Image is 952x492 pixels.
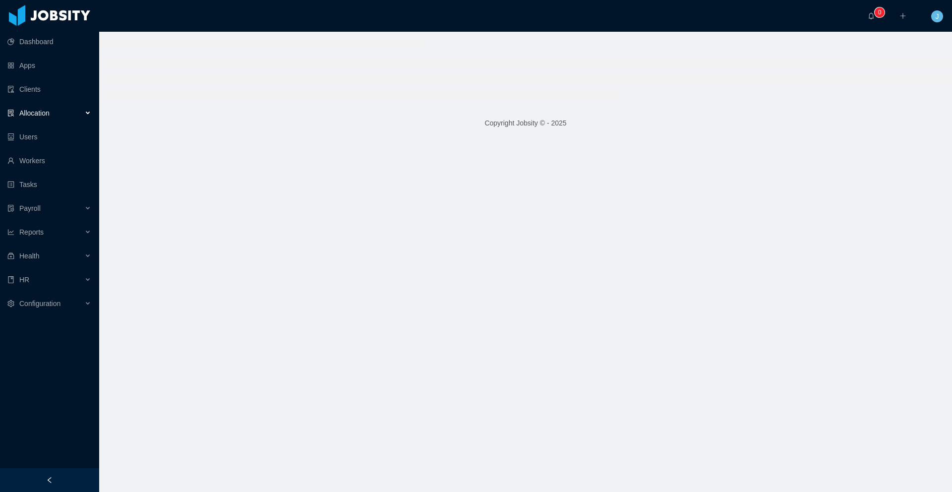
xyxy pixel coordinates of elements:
[19,276,29,284] span: HR
[19,204,41,212] span: Payroll
[7,110,14,117] i: icon: solution
[7,127,91,147] a: icon: robotUsers
[7,276,14,283] i: icon: book
[7,79,91,99] a: icon: auditClients
[936,10,939,22] span: J
[19,228,44,236] span: Reports
[875,7,885,17] sup: 0
[7,205,14,212] i: icon: file-protect
[7,300,14,307] i: icon: setting
[7,252,14,259] i: icon: medicine-box
[7,175,91,194] a: icon: profileTasks
[7,56,91,75] a: icon: appstoreApps
[868,12,875,19] i: icon: bell
[7,151,91,171] a: icon: userWorkers
[99,106,952,140] footer: Copyright Jobsity © - 2025
[19,109,50,117] span: Allocation
[7,32,91,52] a: icon: pie-chartDashboard
[7,229,14,236] i: icon: line-chart
[19,300,60,307] span: Configuration
[899,12,906,19] i: icon: plus
[19,252,39,260] span: Health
